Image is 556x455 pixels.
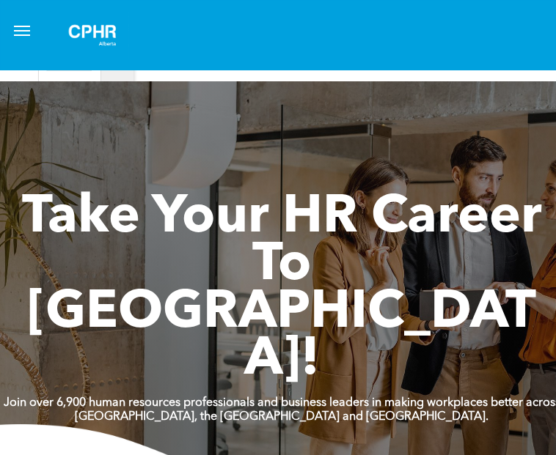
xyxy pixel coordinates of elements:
strong: [GEOGRAPHIC_DATA], the [GEOGRAPHIC_DATA] and [GEOGRAPHIC_DATA]. [75,411,489,423]
span: To [GEOGRAPHIC_DATA]! [27,240,536,388]
span: Take Your HR Career [22,192,542,245]
img: A white background with a few lines on it [56,12,129,59]
button: menu [7,16,37,45]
